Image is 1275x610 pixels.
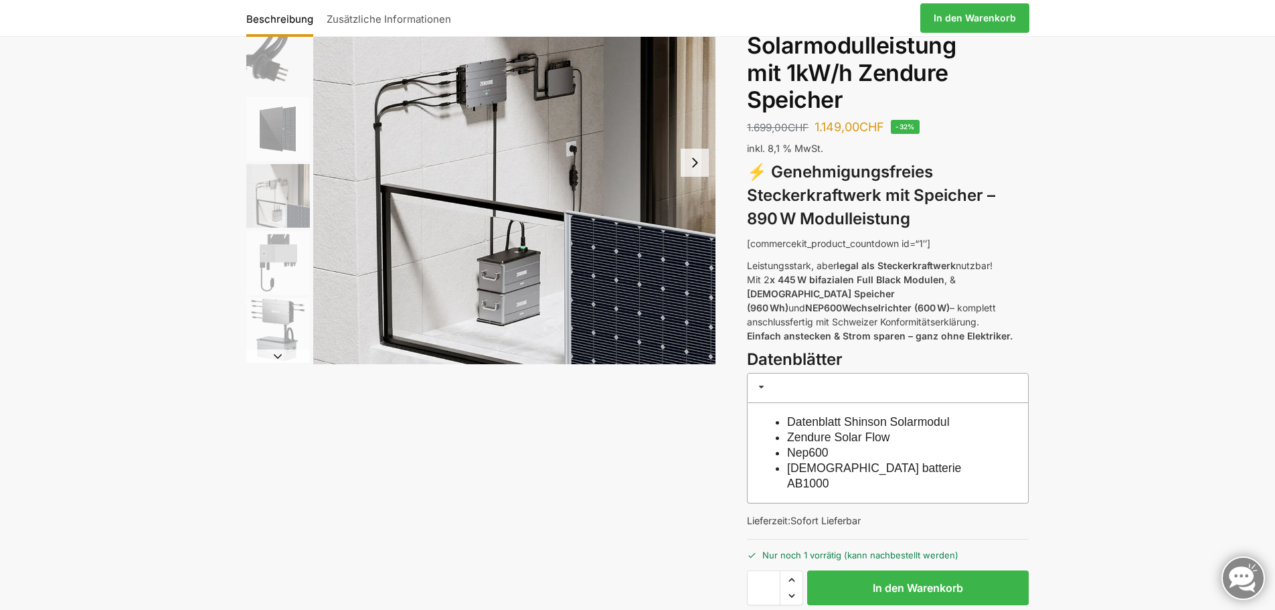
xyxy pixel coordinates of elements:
[815,120,884,134] bdi: 1.149,00
[787,461,961,490] a: [DEMOGRAPHIC_DATA] batterie AB1000
[770,274,944,285] strong: x 445 W bifazialen Full Black Modulen
[747,515,861,526] span: Lieferzeit:
[788,121,809,134] span: CHF
[747,288,895,313] strong: [DEMOGRAPHIC_DATA] Speicher (960 Wh)
[787,415,950,429] a: Datenblatt Shinson Solarmodul
[787,446,829,459] a: Nep600
[747,539,1029,562] p: Nur noch 1 vorrätig (kann nachbestellt werden)
[837,260,956,271] strong: legal als Steckerkraftwerk
[246,30,310,94] img: Anschlusskabel-3meter_schweizer-stecker
[747,143,823,154] span: inkl. 8,1 % MwSt.
[747,570,780,605] input: Produktmenge
[780,587,802,605] span: Reduce quantity
[246,298,310,362] img: Zendure-Solaflow
[790,515,861,526] span: Sofort Lieferbar
[243,229,310,296] li: 5 / 6
[243,95,310,162] li: 3 / 6
[747,121,809,134] bdi: 1.699,00
[747,348,1029,372] h3: Datenblätter
[243,28,310,95] li: 2 / 6
[859,120,884,134] span: CHF
[747,236,1029,250] p: [commercekit_product_countdown id=“1″]
[243,162,310,229] li: 4 / 6
[920,3,1029,33] a: In den Warenkorb
[320,2,458,34] a: Zusätzliche Informationen
[246,350,310,363] button: Next slide
[681,149,709,177] button: Next slide
[807,570,1029,605] button: In den Warenkorb
[243,296,310,363] li: 6 / 6
[747,258,1029,343] p: Leistungsstark, aber nutzbar! Mit 2 , & und – komplett anschlussfertig mit Schweizer Konformitäts...
[747,330,1013,341] strong: Einfach anstecken & Strom sparen – ganz ohne Elektriker.
[246,97,310,161] img: Maysun
[246,2,320,34] a: Beschreibung
[246,164,310,228] img: Zendure-solar-flow-Batteriespeicher für Balkonkraftwerke
[747,161,1029,230] h3: ⚡ Genehmigungsfreies Steckerkraftwerk mit Speicher – 890 W Modulleistung
[805,302,950,313] strong: NEP600Wechselrichter (600 W)
[787,431,890,444] a: Zendure Solar Flow
[780,571,802,589] span: Increase quantity
[246,231,310,295] img: nep-microwechselrichter-600w
[891,120,920,134] span: -32%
